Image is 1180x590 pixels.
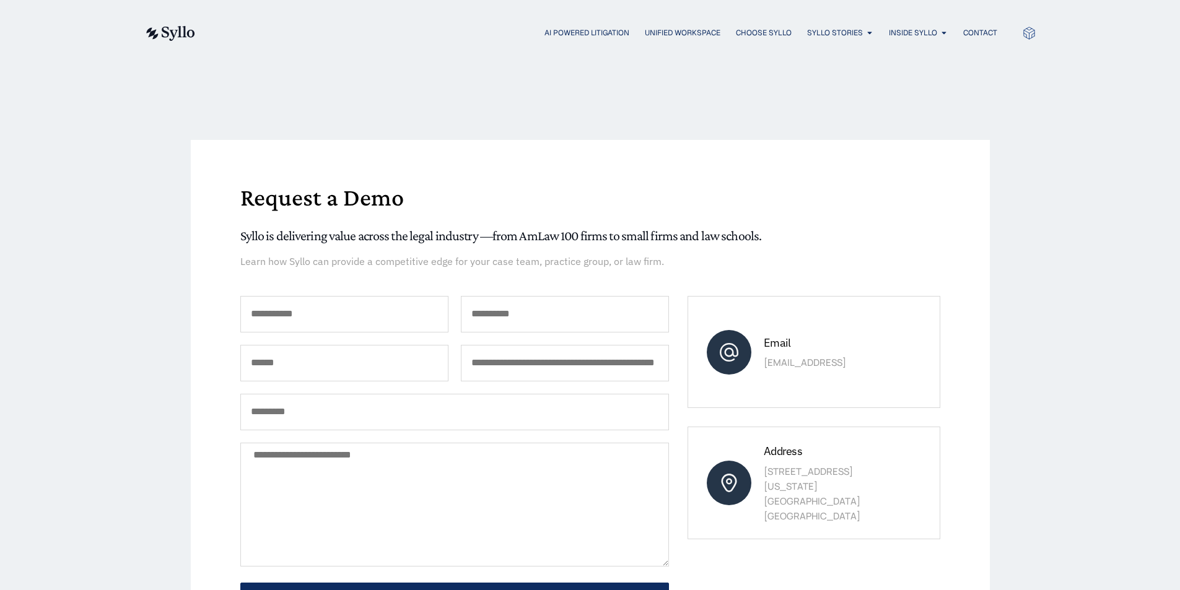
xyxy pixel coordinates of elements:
[764,355,901,370] p: [EMAIL_ADDRESS]
[889,27,937,38] a: Inside Syllo
[736,27,792,38] a: Choose Syllo
[764,444,802,458] span: Address
[764,336,790,350] span: Email
[240,254,940,269] p: Learn how Syllo can provide a competitive edge for your case team, practice group, or law firm.
[240,185,940,210] h1: Request a Demo
[220,27,997,39] nav: Menu
[963,27,997,38] a: Contact
[144,26,195,41] img: syllo
[544,27,629,38] a: AI Powered Litigation
[220,27,997,39] div: Menu Toggle
[645,27,720,38] a: Unified Workspace
[764,464,901,524] p: [STREET_ADDRESS] [US_STATE][GEOGRAPHIC_DATA] [GEOGRAPHIC_DATA]
[240,228,940,244] h5: Syllo is delivering value across the legal industry —from AmLaw 100 firms to small firms and law ...
[807,27,863,38] a: Syllo Stories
